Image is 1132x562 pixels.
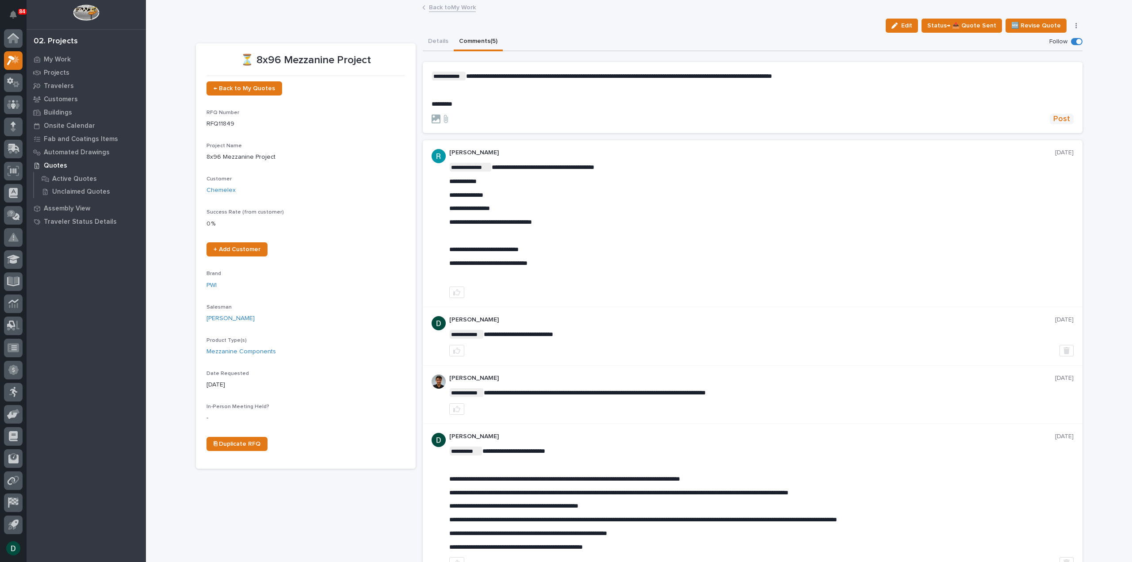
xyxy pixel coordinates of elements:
p: Assembly View [44,205,90,213]
p: [DATE] [1055,375,1074,382]
span: RFQ Number [207,110,239,115]
a: Active Quotes [34,172,146,185]
p: Fab and Coatings Items [44,135,118,143]
span: In-Person Meeting Held? [207,404,269,409]
a: Onsite Calendar [27,119,146,132]
p: Buildings [44,109,72,117]
span: ⎘ Duplicate RFQ [214,441,260,447]
p: [PERSON_NAME] [449,316,1055,324]
a: PWI [207,281,217,290]
a: My Work [27,53,146,66]
span: Date Requested [207,371,249,376]
a: Fab and Coatings Items [27,132,146,145]
span: Post [1053,114,1070,124]
div: Notifications84 [11,11,23,25]
img: AOh14Gjx62Rlbesu-yIIyH4c_jqdfkUZL5_Os84z4H1p=s96-c [432,375,446,389]
p: [PERSON_NAME] [449,149,1055,157]
button: like this post [449,345,464,356]
button: Comments (5) [454,33,503,51]
p: Follow [1049,38,1067,46]
img: Workspace Logo [73,4,99,21]
button: Edit [886,19,918,33]
button: Details [423,33,454,51]
span: Project Name [207,143,242,149]
p: Projects [44,69,69,77]
p: Travelers [44,82,74,90]
p: - [207,413,405,423]
img: ACg8ocJgdhFn4UJomsYM_ouCmoNuTXbjHW0N3LU2ED0DpQ4pt1V6hA=s96-c [432,316,446,330]
a: Assembly View [27,202,146,215]
a: Quotes [27,159,146,172]
p: [PERSON_NAME] [449,375,1055,382]
button: users-avatar [4,539,23,558]
button: 🆕 Revise Quote [1006,19,1067,33]
a: [PERSON_NAME] [207,314,255,323]
button: Notifications [4,5,23,24]
p: Unclaimed Quotes [52,188,110,196]
span: Customer [207,176,232,182]
div: 02. Projects [34,37,78,46]
a: Mezzanine Components [207,347,276,356]
a: Back toMy Work [429,2,476,12]
p: [PERSON_NAME] [449,433,1055,440]
p: Onsite Calendar [44,122,95,130]
p: Traveler Status Details [44,218,117,226]
p: [DATE] [1055,149,1074,157]
p: RFQ11849 [207,119,405,129]
p: [DATE] [1055,316,1074,324]
button: like this post [449,287,464,298]
span: Success Rate (from customer) [207,210,284,215]
span: Product Type(s) [207,338,247,343]
p: ⏳ 8x96 Mezzanine Project [207,54,405,67]
p: 8x96 Mezzanine Project [207,153,405,162]
a: Chemelex [207,186,236,195]
a: Projects [27,66,146,79]
p: My Work [44,56,71,64]
p: Active Quotes [52,175,97,183]
a: Customers [27,92,146,106]
span: ← Back to My Quotes [214,85,275,92]
p: 0 % [207,219,405,229]
a: ⎘ Duplicate RFQ [207,437,268,451]
span: 🆕 Revise Quote [1011,20,1061,31]
p: Automated Drawings [44,149,110,157]
span: Edit [901,22,912,30]
span: Brand [207,271,221,276]
span: + Add Customer [214,246,260,252]
button: like this post [449,403,464,415]
a: Traveler Status Details [27,215,146,228]
p: [DATE] [1055,433,1074,440]
p: 84 [19,8,25,15]
img: ACg8ocLIQ8uTLu8xwXPI_zF_j4cWilWA_If5Zu0E3tOGGkFk=s96-c [432,149,446,163]
button: Post [1050,114,1074,124]
button: Delete post [1059,345,1074,356]
p: Customers [44,96,78,103]
img: ACg8ocJgdhFn4UJomsYM_ouCmoNuTXbjHW0N3LU2ED0DpQ4pt1V6hA=s96-c [432,433,446,447]
a: Buildings [27,106,146,119]
span: Salesman [207,305,232,310]
a: Unclaimed Quotes [34,185,146,198]
a: Automated Drawings [27,145,146,159]
a: + Add Customer [207,242,268,256]
button: Status→ 📤 Quote Sent [922,19,1002,33]
p: Quotes [44,162,67,170]
span: Status→ 📤 Quote Sent [927,20,996,31]
a: ← Back to My Quotes [207,81,282,96]
p: [DATE] [207,380,405,390]
a: Travelers [27,79,146,92]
